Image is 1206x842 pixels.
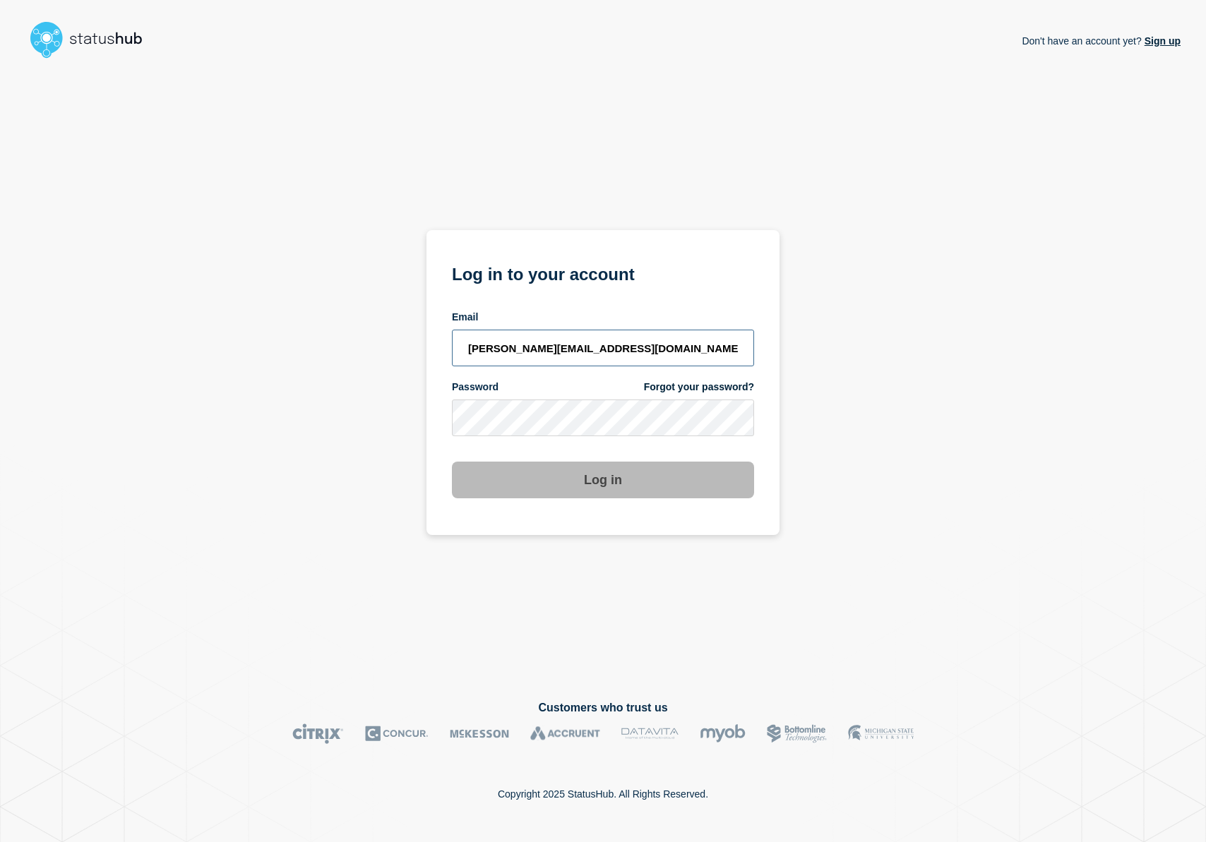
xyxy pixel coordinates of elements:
[1142,35,1181,47] a: Sign up
[452,380,498,394] span: Password
[452,260,754,286] h1: Log in to your account
[452,311,478,324] span: Email
[700,723,746,744] img: myob logo
[452,462,754,498] button: Log in
[292,723,344,744] img: Citrix logo
[644,380,754,394] a: Forgot your password?
[530,723,600,744] img: Accruent logo
[452,399,754,436] input: password input
[767,723,827,744] img: Bottomline logo
[25,702,1181,714] h2: Customers who trust us
[848,723,914,744] img: MSU logo
[498,788,708,800] p: Copyright 2025 StatusHub. All Rights Reserved.
[452,330,754,366] input: email input
[450,723,509,744] img: McKesson logo
[365,723,429,744] img: Concur logo
[621,723,679,744] img: DataVita logo
[25,17,160,62] img: StatusHub logo
[1022,24,1181,58] p: Don't have an account yet?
